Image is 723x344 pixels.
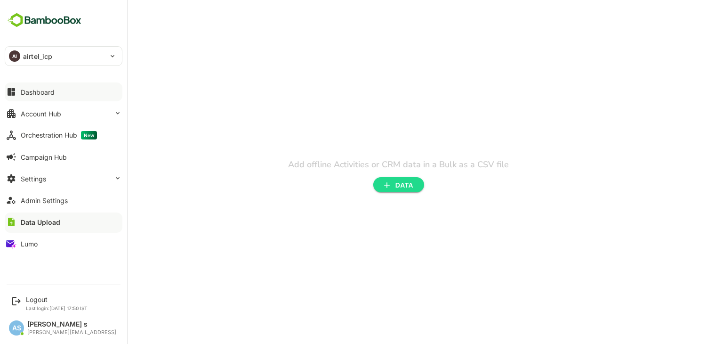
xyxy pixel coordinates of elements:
[26,295,88,303] div: Logout
[21,197,68,205] div: Admin Settings
[21,153,67,161] div: Campaign Hub
[26,305,88,311] p: Last login: [DATE] 17:50 IST
[5,82,122,101] button: Dashboard
[5,47,122,66] div: AIairtel_icp
[23,51,52,61] p: airtel_icp
[348,180,384,191] span: DATA
[5,147,122,166] button: Campaign Hub
[27,320,116,328] div: [PERSON_NAME] s
[21,110,61,118] div: Account Hub
[21,175,46,183] div: Settings
[340,177,391,192] button: DATA
[5,234,122,253] button: Lumo
[21,88,55,96] div: Dashboard
[21,131,97,139] div: Orchestration Hub
[5,104,122,123] button: Account Hub
[81,131,97,139] span: New
[9,320,24,336] div: AS
[27,329,116,336] div: [PERSON_NAME][EMAIL_ADDRESS]
[255,160,476,169] p: Add offline Activities or CRM data in a Bulk as a CSV file
[21,240,38,248] div: Lumo
[5,169,122,188] button: Settings
[5,191,122,210] button: Admin Settings
[5,126,122,145] button: Orchestration HubNew
[5,213,122,231] button: Data Upload
[21,218,60,226] div: Data Upload
[9,50,20,62] div: AI
[5,11,84,29] img: BambooboxFullLogoMark.5f36c76dfaba33ec1ec1367b70bb1252.svg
